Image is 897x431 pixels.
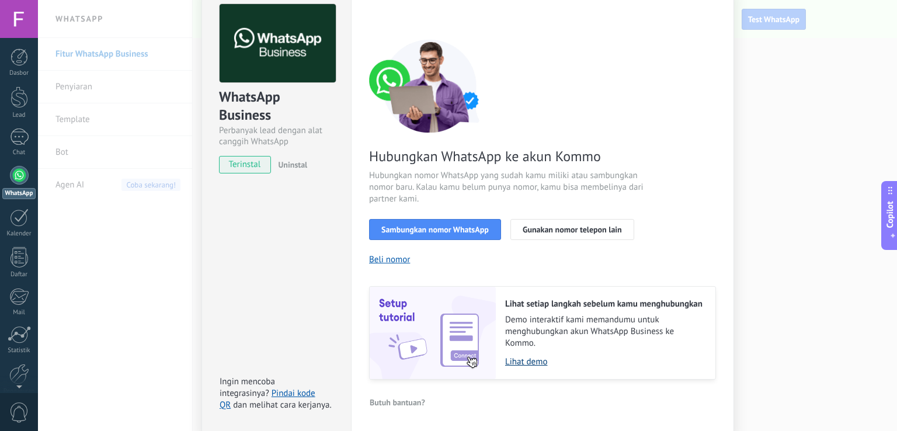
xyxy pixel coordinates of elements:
[233,399,331,411] span: dan melihat cara kerjanya.
[510,219,634,240] button: Gunakan nomor telepon lain
[219,125,334,147] div: Perbanyak lead dengan alat canggih WhatsApp
[505,298,704,310] h2: Lihat setiap langkah sebelum kamu menghubungkan
[279,159,308,170] span: Uninstal
[370,398,425,406] span: Butuh bantuan?
[2,347,36,354] div: Statistik
[2,188,36,199] div: WhatsApp
[523,225,622,234] span: Gunakan nomor telepon lain
[369,254,410,265] button: Beli nomor
[220,388,315,411] a: Pindai kode QR
[219,88,334,125] div: WhatsApp Business
[220,376,275,399] span: Ingin mencoba integrasinya?
[2,309,36,317] div: Mail
[381,225,489,234] span: Sambungkan nomor WhatsApp
[2,112,36,119] div: Lead
[274,156,308,173] button: Uninstal
[2,69,36,77] div: Dasbor
[505,314,704,349] span: Demo interaktif kami memandumu untuk menghubungkan akun WhatsApp Business ke Kommo.
[220,156,270,173] span: terinstal
[369,219,501,240] button: Sambungkan nomor WhatsApp
[220,4,336,83] img: logo_main.png
[2,271,36,279] div: Daftar
[369,147,647,165] span: Hubungkan WhatsApp ke akun Kommo
[884,201,896,228] span: Copilot
[369,394,426,411] button: Butuh bantuan?
[369,39,492,133] img: connect number
[505,356,704,367] a: Lihat demo
[2,149,36,157] div: Chat
[369,170,647,205] span: Hubungkan nomor WhatsApp yang sudah kamu miliki atau sambungkan nomor baru. Kalau kamu belum puny...
[2,230,36,238] div: Kalender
